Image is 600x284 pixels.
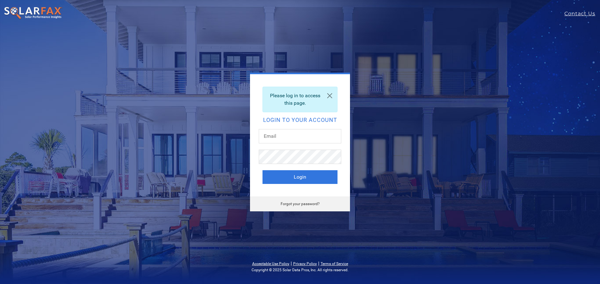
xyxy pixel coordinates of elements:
[291,260,292,266] span: |
[262,170,337,184] button: Login
[564,10,600,17] a: Contact Us
[322,87,337,104] a: Close
[4,7,62,20] img: SolarFax
[262,87,337,112] div: Please log in to access this page.
[293,262,317,266] a: Privacy Policy
[318,260,319,266] span: |
[252,262,289,266] a: Acceptable Use Policy
[262,117,337,123] h2: Login to your account
[321,262,348,266] a: Terms of Service
[281,202,320,206] a: Forgot your password?
[259,129,341,143] input: Email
